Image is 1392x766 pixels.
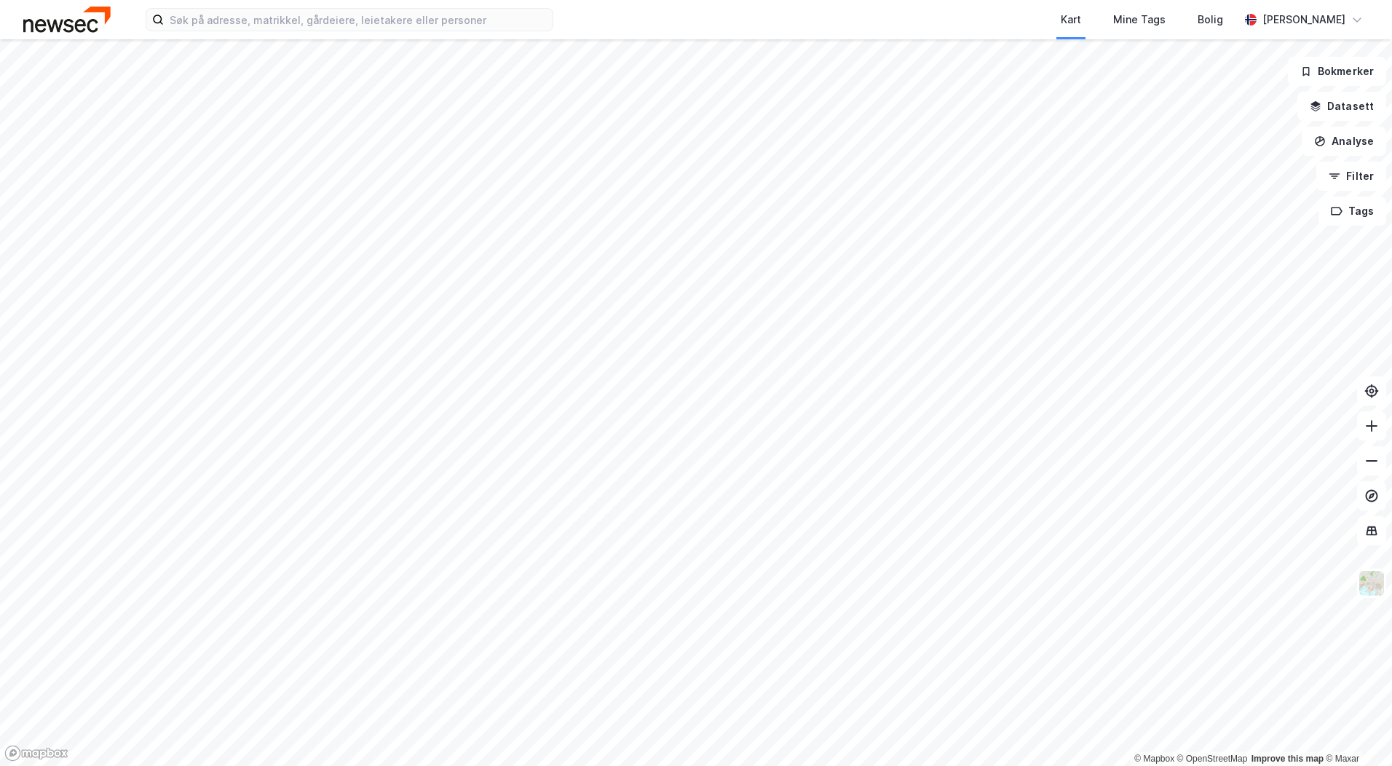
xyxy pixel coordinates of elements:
[1358,569,1385,597] img: Z
[1297,92,1386,121] button: Datasett
[1251,754,1324,764] a: Improve this map
[1262,11,1345,28] div: [PERSON_NAME]
[4,745,68,762] a: Mapbox homepage
[1198,11,1223,28] div: Bolig
[23,7,111,32] img: newsec-logo.f6e21ccffca1b3a03d2d.png
[1319,696,1392,766] div: Kontrollprogram for chat
[164,9,553,31] input: Søk på adresse, matrikkel, gårdeiere, leietakere eller personer
[1061,11,1081,28] div: Kart
[1113,11,1166,28] div: Mine Tags
[1288,57,1386,86] button: Bokmerker
[1302,127,1386,156] button: Analyse
[1318,197,1386,226] button: Tags
[1134,754,1174,764] a: Mapbox
[1319,696,1392,766] iframe: Chat Widget
[1177,754,1248,764] a: OpenStreetMap
[1316,162,1386,191] button: Filter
